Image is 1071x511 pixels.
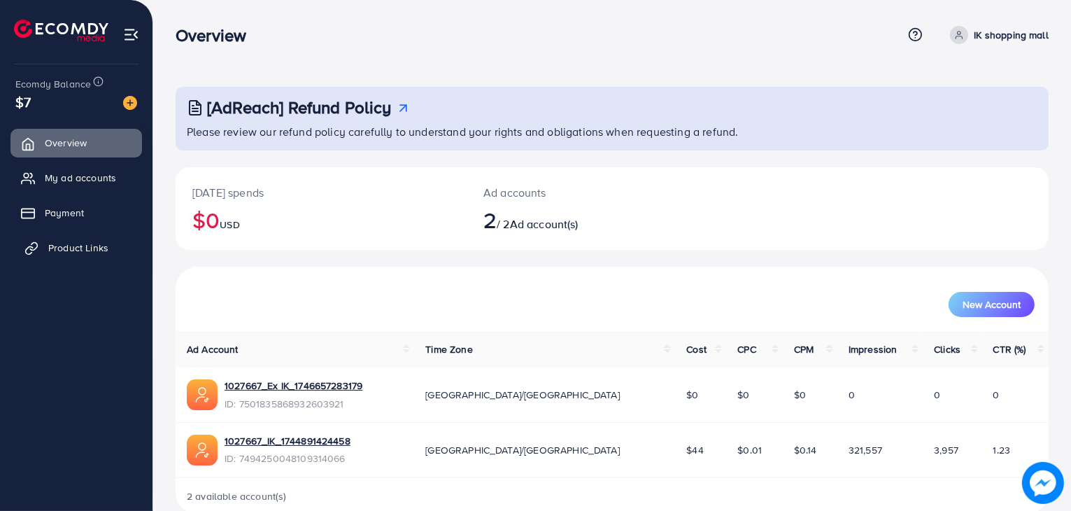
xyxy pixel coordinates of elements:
span: Ecomdy Balance [15,77,91,91]
span: Clicks [934,342,960,356]
a: Payment [10,199,142,227]
span: Product Links [48,241,108,255]
img: ic-ads-acc.e4c84228.svg [187,379,218,410]
span: 0 [849,388,855,402]
span: $7 [15,92,31,112]
span: $0.01 [737,443,762,457]
span: ID: 7501835868932603921 [225,397,362,411]
span: 2 [483,204,497,236]
span: $0 [737,388,749,402]
span: 1.23 [993,443,1011,457]
span: 0 [934,388,940,402]
a: 1027667_IK_1744891424458 [225,434,350,448]
span: CPC [737,342,756,356]
span: My ad accounts [45,171,116,185]
span: 3,957 [934,443,958,457]
button: New Account [949,292,1035,317]
a: 1027667_Ex IK_1746657283179 [225,379,362,393]
img: image [1022,462,1064,504]
span: $44 [686,443,703,457]
img: menu [123,27,139,43]
h2: / 2 [483,206,668,233]
span: $0 [686,388,698,402]
p: [DATE] spends [192,184,450,201]
img: logo [14,20,108,41]
span: [GEOGRAPHIC_DATA]/[GEOGRAPHIC_DATA] [425,443,620,457]
span: Time Zone [425,342,472,356]
span: [GEOGRAPHIC_DATA]/[GEOGRAPHIC_DATA] [425,388,620,402]
span: USD [220,218,239,232]
a: Overview [10,129,142,157]
span: ID: 7494250048109314066 [225,451,350,465]
span: CPM [794,342,814,356]
span: Ad account(s) [510,216,579,232]
span: 2 available account(s) [187,489,287,503]
span: New Account [963,300,1021,309]
span: CTR (%) [993,342,1026,356]
h2: $0 [192,206,450,233]
img: image [123,96,137,110]
span: Cost [686,342,707,356]
span: Impression [849,342,898,356]
p: Ad accounts [483,184,668,201]
span: Ad Account [187,342,239,356]
span: 321,557 [849,443,882,457]
span: 0 [993,388,1000,402]
a: Product Links [10,234,142,262]
span: Overview [45,136,87,150]
p: Please review our refund policy carefully to understand your rights and obligations when requesti... [187,123,1040,140]
span: Payment [45,206,84,220]
span: $0 [794,388,806,402]
a: My ad accounts [10,164,142,192]
h3: Overview [176,25,257,45]
p: IK shopping mall [974,27,1049,43]
h3: [AdReach] Refund Policy [207,97,392,118]
img: ic-ads-acc.e4c84228.svg [187,435,218,465]
a: IK shopping mall [944,26,1049,44]
span: $0.14 [794,443,817,457]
